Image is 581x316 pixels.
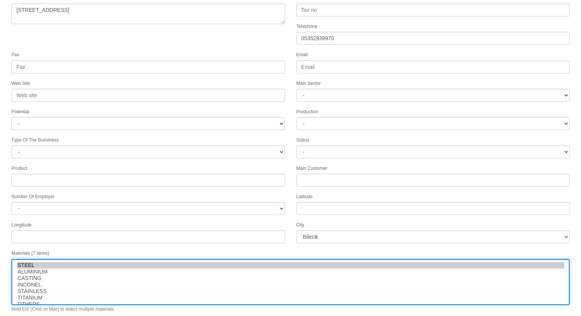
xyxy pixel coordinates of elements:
[11,194,55,200] label: Number Of Employer
[17,269,564,275] option: ALUMINIUM
[17,295,564,301] option: TITANIUM
[296,194,313,200] label: Latitude
[17,262,564,269] option: STEEL
[11,89,285,102] input: Web site
[11,165,27,172] label: Product
[11,222,32,228] label: Longitude
[296,165,327,172] label: Main Customer
[11,306,114,312] small: Hold Ctrl (Cmd on Mac) to select multiple materials
[11,250,49,257] label: Materials (7 items)
[11,109,29,115] label: Potential
[296,80,321,87] label: Main Sector
[11,52,19,58] label: Fax
[17,301,564,308] option: OTHERS
[296,137,309,143] label: Status
[296,109,318,115] label: Production
[296,32,570,45] input: Telephone
[296,52,308,58] label: Email
[11,137,59,143] label: Type Of The Bussiness
[296,60,570,73] input: Email
[17,288,564,295] option: STAINLESS
[11,80,30,87] label: Web Site
[17,282,564,288] option: INCONEL
[296,222,304,228] label: City
[296,23,317,30] label: Telephone
[17,275,564,282] option: CASTING
[296,3,570,16] input: Tax no
[11,60,285,73] input: Fax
